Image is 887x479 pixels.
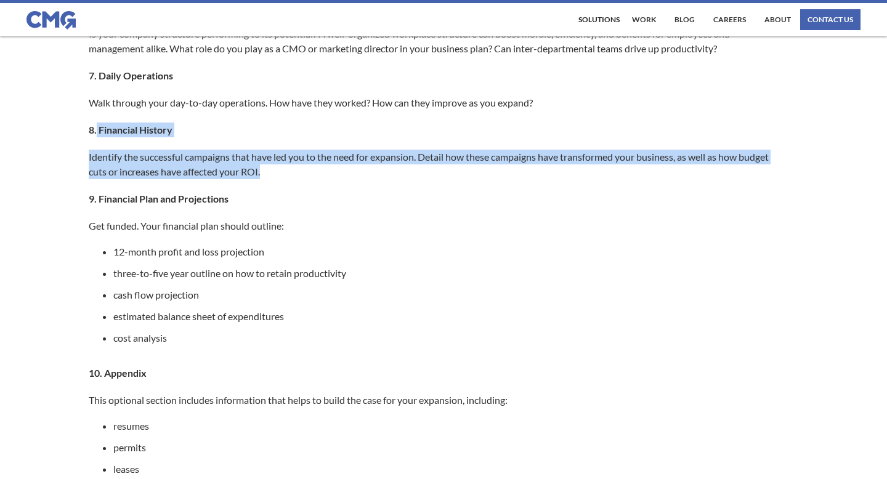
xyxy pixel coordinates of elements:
strong: 10. Appendix [89,367,147,379]
p: Walk through your day-to-day operations. How have they worked? How can they improve as you expand? [89,95,786,110]
li: estimated balance sheet of expenditures [113,310,786,323]
img: CMG logo in blue. [26,11,76,30]
a: Blog [671,9,698,30]
strong: 9. Financial Plan and Projections [89,193,229,204]
p: Get funded. Your financial plan should outline: [89,219,786,233]
strong: 7. Daily Operations [89,70,173,81]
li: permits [113,441,786,454]
div: Solutions [578,16,620,23]
li: cash flow projection [113,289,786,301]
li: leases [113,463,786,475]
li: 12-month profit and loss projection [113,246,786,258]
a: Careers [710,9,749,30]
li: cost analysis [113,332,786,344]
strong: 8. Financial History [89,124,172,135]
p: Is your company structure performing to its potential? A well-organized workplace structure can b... [89,26,786,56]
p: This optional section includes information that helps to build the case for your expansion, inclu... [89,393,786,408]
a: About [761,9,794,30]
li: resumes [113,420,786,432]
li: three-to-five year outline on how to retain productivity [113,267,786,280]
p: Identify the successful campaigns that have led you to the need for expansion. Detail how these c... [89,150,786,179]
a: work [629,9,659,30]
div: contact us [808,16,853,23]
